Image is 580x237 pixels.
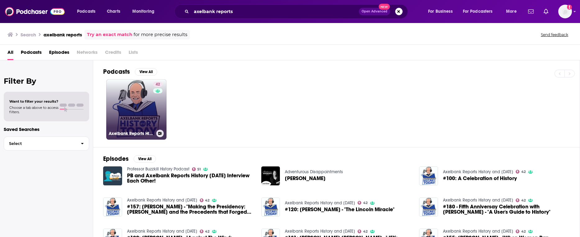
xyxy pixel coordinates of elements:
a: Show notifications dropdown [526,6,536,17]
button: Open AdvancedNew [359,8,390,15]
span: New [379,4,390,10]
span: #120: [PERSON_NAME] - "The Lincoln Miracle" [285,207,395,212]
span: Want to filter your results? [9,99,58,104]
span: 42 [156,81,160,88]
h3: Axelbank Reports History and [DATE] [109,131,154,136]
svg: Add a profile image [567,5,572,10]
img: #100: A Celebration of History [419,166,438,185]
a: 42 [516,170,526,174]
a: 42 [200,230,210,233]
a: PodcastsView All [103,68,157,76]
button: open menu [424,7,460,16]
a: Axelbank Reports History and Today [285,229,355,234]
a: Axelbank Reports History and Today [285,200,355,206]
a: All [7,47,13,60]
button: open menu [128,7,162,16]
a: Professor Buzzkill History Podcast [127,166,190,172]
span: Podcasts [77,7,95,16]
a: Charts [103,7,124,16]
a: Axelbank Reports History and Today [443,169,513,174]
span: 42 [363,230,368,233]
span: #157: [PERSON_NAME] - "Making the Presidency: [PERSON_NAME] and the Precedents that Forged the Re... [127,204,254,215]
a: Podcasts [21,47,42,60]
span: Lists [129,47,138,60]
img: #180 - Fifth Anniversay Celebration with HW Brands - "A User's Guide to History" [419,197,438,216]
span: for more precise results [134,31,187,38]
span: Choose a tab above to access filters. [9,105,58,114]
span: Networks [77,47,98,60]
span: 42 [205,230,209,233]
img: User Profile [558,5,572,18]
p: Saved Searches [4,126,89,132]
a: #100: A Celebration of History [443,176,517,181]
a: 42 [516,198,526,202]
span: Monitoring [132,7,154,16]
span: 42 [205,199,209,202]
h3: Search [21,32,36,38]
button: open menu [459,7,502,16]
a: 42Axelbank Reports History and [DATE] [106,79,167,140]
a: Episodes [49,47,69,60]
a: Show notifications dropdown [541,6,551,17]
img: Podchaser - Follow, Share and Rate Podcasts [5,6,65,17]
button: View All [134,155,156,163]
a: Axelbank Reports History and Today [127,229,197,234]
span: 42 [521,230,526,233]
img: #157: Lindsay Chervinsky - "Making the Presidency: John Adams and the Precedents that Forged the ... [103,197,122,216]
a: PB and Axelbank Reports History Today Interview Each Other! [127,173,254,184]
button: Select [4,137,89,151]
h2: Podcasts [103,68,130,76]
span: 42 [521,199,526,202]
a: #180 - Fifth Anniversay Celebration with HW Brands - "A User's Guide to History" [443,204,570,215]
a: Axelbank Reports History and Today [443,229,513,234]
img: #120: Ed Achorn - "The Lincoln Miracle" [261,197,280,216]
h2: Filter By [4,77,89,86]
span: [PERSON_NAME] [285,176,326,181]
button: Send feedback [539,32,570,37]
a: 51 [192,167,201,171]
div: Search podcasts, credits, & more... [180,4,414,19]
span: Logged in as isabellaN [558,5,572,18]
span: Open Advanced [362,10,387,13]
button: Show profile menu [558,5,572,18]
a: #157: Lindsay Chervinsky - "Making the Presidency: John Adams and the Precedents that Forged the ... [127,204,254,215]
h3: axelbank reports [43,32,82,38]
span: For Podcasters [463,7,493,16]
a: 42 [516,230,526,233]
input: Search podcasts, credits, & more... [191,7,359,16]
a: Axelbank Reports History and Today [443,197,513,203]
a: Adventurous Disappointments [285,169,343,174]
a: Evan Axelbank [285,176,326,181]
a: Axelbank Reports History and Today [127,197,197,203]
button: View All [135,68,157,76]
span: PB and Axelbank Reports History [DATE] Interview Each Other! [127,173,254,184]
a: 42 [153,82,162,87]
a: EpisodesView All [103,155,156,163]
button: open menu [502,7,524,16]
a: 42 [200,198,210,202]
a: 42 [358,201,368,205]
h2: Episodes [103,155,129,163]
span: Charts [107,7,120,16]
img: Evan Axelbank [261,166,280,185]
span: More [506,7,517,16]
span: 51 [197,168,201,171]
img: PB and Axelbank Reports History Today Interview Each Other! [103,166,122,185]
span: 42 [363,202,368,204]
span: For Business [428,7,453,16]
a: Try an exact match [87,31,132,38]
span: Credits [105,47,121,60]
span: #180 - Fifth Anniversay Celebration with [PERSON_NAME] - "A User's Guide to History" [443,204,570,215]
span: 42 [521,170,526,173]
a: #120: Ed Achorn - "The Lincoln Miracle" [285,207,395,212]
a: 42 [358,230,368,233]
